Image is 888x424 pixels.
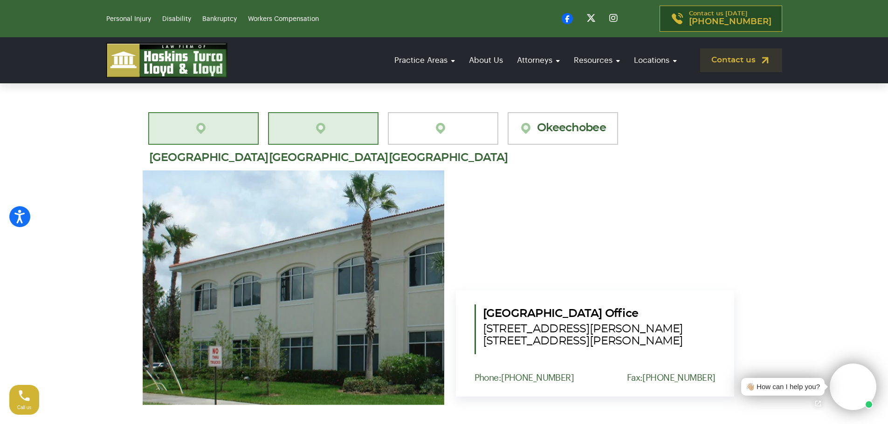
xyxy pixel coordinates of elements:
[475,373,574,383] p: Phone:
[106,16,151,22] a: Personal Injury
[569,47,625,74] a: Resources
[202,16,237,22] a: Bankruptcy
[700,48,782,72] a: Contact us
[512,47,564,74] a: Attorneys
[629,47,681,74] a: Locations
[268,112,379,145] a: [GEOGRAPHIC_DATA][PERSON_NAME]
[483,304,716,347] h5: [GEOGRAPHIC_DATA] Office
[642,373,715,382] a: [PHONE_NUMBER]
[390,47,460,74] a: Practice Areas
[388,112,498,145] a: [GEOGRAPHIC_DATA]
[314,121,332,135] img: location
[17,405,32,410] span: Call us
[660,6,782,32] a: Contact us [DATE][PHONE_NUMBER]
[483,323,716,347] span: [STREET_ADDRESS][PERSON_NAME] [STREET_ADDRESS][PERSON_NAME]
[162,16,191,22] a: Disability
[148,112,259,145] a: [GEOGRAPHIC_DATA][PERSON_NAME]
[501,373,574,382] a: [PHONE_NUMBER]
[808,394,828,413] a: Open chat
[194,121,212,135] img: location
[464,47,508,74] a: About Us
[106,43,227,78] img: logo
[508,112,618,145] a: Okeechobee
[746,382,820,392] div: 👋🏼 How can I help you?
[434,121,452,135] img: location
[248,16,319,22] a: Workers Compensation
[519,121,537,135] img: location
[143,170,444,405] img: PSL Office
[627,373,716,383] p: Fax:
[689,17,771,27] span: [PHONE_NUMBER]
[689,11,771,27] p: Contact us [DATE]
